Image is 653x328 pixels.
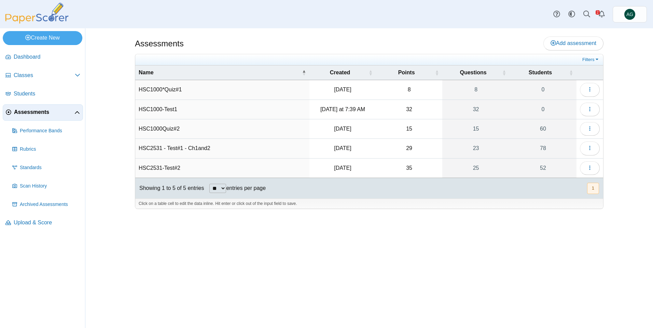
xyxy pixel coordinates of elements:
[14,53,80,61] span: Dashboard
[3,19,71,25] a: PaperScorer
[379,69,433,76] span: Points
[3,104,83,121] a: Assessments
[14,72,75,79] span: Classes
[10,160,83,176] a: Standards
[442,159,510,178] a: 25
[135,198,603,209] div: Click on a table cell to edit the data inline. Hit enter or click out of the input field to save.
[334,126,351,132] time: Sep 16, 2025 at 11:13 PM
[510,139,576,158] a: 78
[14,219,80,226] span: Upload & Score
[446,69,501,76] span: Questions
[569,69,573,76] span: Students : Activate to sort
[376,80,442,100] td: 8
[510,119,576,138] a: 60
[376,139,442,158] td: 29
[442,80,510,99] a: 8
[20,146,80,153] span: Rubrics
[376,119,442,139] td: 15
[139,69,301,76] span: Name
[626,12,633,17] span: Asena Goren
[594,7,609,22] a: Alerts
[3,215,83,231] a: Upload & Score
[135,80,309,100] td: HSC1000*Quiz#1
[613,6,647,23] a: Asena Goren
[20,183,80,190] span: Scan History
[369,69,373,76] span: Created : Activate to sort
[551,40,596,46] span: Add assessment
[624,9,635,20] span: Asena Goren
[135,38,184,49] h1: Assessments
[543,36,603,50] a: Add assessment
[513,69,568,76] span: Students
[20,201,80,208] span: Archived Assessments
[135,159,309,178] td: HSC2531-Test#2
[313,69,367,76] span: Created
[510,80,576,99] a: 0
[435,69,439,76] span: Points : Activate to sort
[10,196,83,213] a: Archived Assessments
[226,185,266,191] label: entries per page
[442,119,510,138] a: 15
[135,119,309,139] td: HSC1000Quiz#2
[442,100,510,119] a: 32
[510,100,576,119] a: 0
[581,56,601,63] a: Filters
[442,139,510,158] a: 23
[10,178,83,194] a: Scan History
[334,87,351,92] time: Sep 1, 2025 at 5:37 PM
[302,69,306,76] span: Name : Activate to invert sorting
[20,128,80,134] span: Performance Bands
[10,123,83,139] a: Performance Bands
[502,69,506,76] span: Questions : Activate to sort
[376,159,442,178] td: 35
[10,141,83,158] a: Rubrics
[334,165,351,171] time: Sep 16, 2025 at 8:57 PM
[20,164,80,171] span: Standards
[3,3,71,24] img: PaperScorer
[586,183,599,194] nav: pagination
[3,86,83,102] a: Students
[376,100,442,119] td: 32
[510,159,576,178] a: 52
[587,183,599,194] button: 1
[3,49,83,65] a: Dashboard
[334,145,351,151] time: Sep 7, 2025 at 1:03 PM
[14,90,80,98] span: Students
[3,31,82,45] a: Create New
[3,68,83,84] a: Classes
[135,178,204,198] div: Showing 1 to 5 of 5 entries
[320,106,365,112] time: Sep 30, 2025 at 7:39 AM
[135,100,309,119] td: HSC1000-Test1
[14,108,74,116] span: Assessments
[135,139,309,158] td: HSC2531 - Test#1 - Ch1and2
